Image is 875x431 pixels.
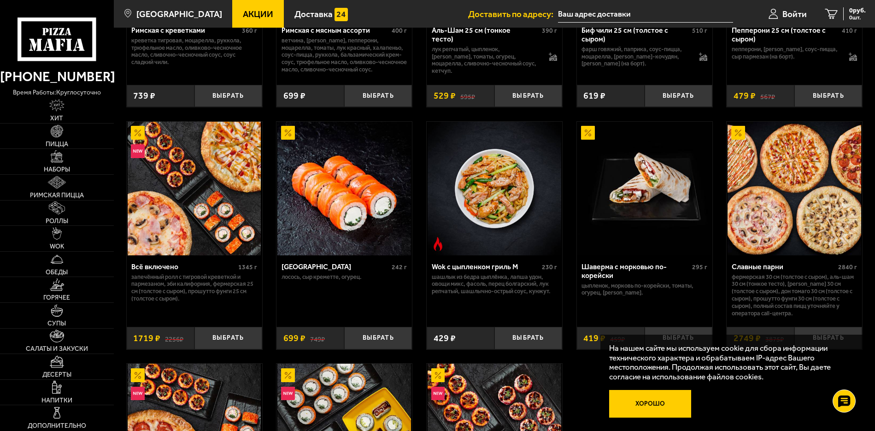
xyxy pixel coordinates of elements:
span: 699 ₽ [283,334,305,343]
p: цыпленок, морковь по-корейски, томаты, огурец, [PERSON_NAME]. [581,282,707,297]
img: Акционный [281,368,295,382]
button: Выбрать [794,327,862,349]
div: Биф чили 25 см (толстое с сыром) [581,26,689,43]
s: 567 ₽ [760,91,775,100]
img: Славные парни [728,122,861,255]
span: WOK [50,243,64,250]
div: [GEOGRAPHIC_DATA] [282,262,389,271]
button: Выбрать [344,85,412,107]
button: Выбрать [494,85,562,107]
div: Пепперони 25 см (толстое с сыром) [732,26,840,43]
button: Выбрать [645,85,712,107]
img: Всё включено [128,122,261,255]
s: 595 ₽ [460,91,475,100]
img: Акционный [281,126,295,140]
p: фарш говяжий, паприка, соус-пицца, моцарелла, [PERSON_NAME]-кочудян, [PERSON_NAME] (на борт). [581,46,689,67]
span: 1345 г [238,263,257,271]
span: Дополнительно [28,423,86,429]
a: АкционныйНовинкаВсё включено [127,122,262,255]
span: 0 шт. [849,15,866,20]
button: Выбрать [494,327,562,349]
span: 400 г [392,27,407,35]
img: Акционный [131,126,145,140]
div: Римская с мясным ассорти [282,26,389,35]
img: Новинка [131,144,145,158]
button: Выбрать [344,327,412,349]
span: 479 ₽ [734,91,756,100]
button: Выбрать [794,85,862,107]
img: Новинка [131,387,145,401]
p: Запечённый ролл с тигровой креветкой и пармезаном, Эби Калифорния, Фермерская 25 см (толстое с сы... [131,273,257,302]
span: Наборы [44,166,70,173]
span: Римская пицца [30,192,84,199]
span: Войти [782,10,807,18]
span: 2749 ₽ [734,334,761,343]
img: Акционный [431,368,445,382]
span: Десерты [42,372,71,378]
span: Напитки [41,397,72,404]
img: Филадельфия [277,122,411,255]
button: Выбрать [645,327,712,349]
input: Ваш адрес доставки [558,6,733,23]
span: Доставить по адресу: [468,10,558,18]
img: Острое блюдо [431,237,445,251]
p: Фермерская 30 см (толстое с сыром), Аль-Шам 30 см (тонкое тесто), [PERSON_NAME] 30 см (толстое с ... [732,273,857,317]
span: 360 г [242,27,257,35]
img: Акционный [581,126,595,140]
s: 2256 ₽ [165,334,183,343]
p: пепперони, [PERSON_NAME], соус-пицца, сыр пармезан (на борт). [732,46,840,60]
p: На нашем сайте мы используем cookie для сбора информации технического характера и обрабатываем IP... [609,343,848,381]
span: [GEOGRAPHIC_DATA] [136,10,222,18]
span: 419 ₽ [583,334,605,343]
s: 749 ₽ [310,334,325,343]
span: 2840 г [838,263,857,271]
s: 459 ₽ [610,334,625,343]
a: АкционныйШаверма с морковью по-корейски [577,122,712,255]
span: 0 руб. [849,7,866,14]
span: Супы [47,320,66,327]
p: креветка тигровая, моцарелла, руккола, трюфельное масло, оливково-чесночное масло, сливочно-чесно... [131,37,257,66]
div: Римская с креветками [131,26,239,35]
span: 1719 ₽ [133,334,160,343]
div: Шаверма с морковью по-корейски [581,262,689,280]
span: Салаты и закуски [26,346,88,352]
span: 390 г [542,27,557,35]
a: АкционныйФиладельфия [276,122,412,255]
img: Акционный [131,368,145,382]
span: 699 ₽ [283,91,305,100]
s: 3875 ₽ [765,334,784,343]
p: ветчина, [PERSON_NAME], пепперони, моцарелла, томаты, лук красный, халапеньо, соус-пицца, руккола... [282,37,407,73]
img: Шаверма с морковью по-корейски [578,122,711,255]
p: шашлык из бедра цыплёнка, лапша удон, овощи микс, фасоль, перец болгарский, лук репчатый, шашлычн... [432,273,557,295]
span: Горячее [43,295,70,301]
span: Пицца [46,141,68,148]
span: 242 г [392,263,407,271]
span: 230 г [542,263,557,271]
img: Акционный [731,126,745,140]
span: 295 г [692,263,707,271]
span: 510 г [692,27,707,35]
div: Аль-Шам 25 см (тонкое тесто) [432,26,540,43]
button: Выбрать [194,85,262,107]
a: Острое блюдоWok с цыпленком гриль M [427,122,562,255]
div: Славные парни [732,262,836,271]
button: Выбрать [194,327,262,349]
div: Всё включено [131,262,235,271]
span: 410 г [842,27,857,35]
img: Новинка [281,387,295,401]
span: 529 ₽ [434,91,456,100]
p: лук репчатый, цыпленок, [PERSON_NAME], томаты, огурец, моцарелла, сливочно-чесночный соус, кетчуп. [432,46,540,75]
button: Хорошо [609,390,691,417]
span: Акции [243,10,273,18]
span: Роллы [46,218,68,224]
span: Хит [50,115,63,122]
span: Доставка [294,10,333,18]
img: Wok с цыпленком гриль M [428,122,561,255]
span: 429 ₽ [434,334,456,343]
a: АкционныйСлавные парни [727,122,862,255]
span: Обеды [46,269,68,276]
div: Wok с цыпленком гриль M [432,262,540,271]
img: Новинка [431,387,445,401]
span: 619 ₽ [583,91,605,100]
p: лосось, Сыр креметте, огурец. [282,273,407,281]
